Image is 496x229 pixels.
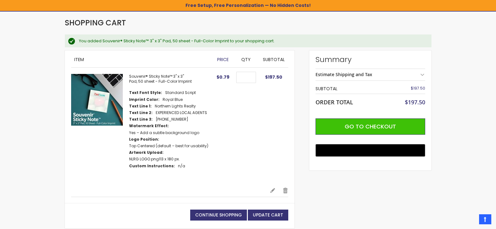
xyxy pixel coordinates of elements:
[79,38,425,44] div: You added Souvenir® Sticky Note™ 3" x 3" Pad, 50 sheet - Full-Color Imprint to your shopping cart.
[163,97,183,102] dd: Royal Blue
[65,18,126,28] span: Shopping Cart
[129,90,162,95] dt: Text Font Style
[129,104,152,109] dt: Text Line 1
[217,56,229,63] span: Price
[129,97,159,102] dt: Imprint Color
[74,56,84,63] span: Item
[71,74,123,126] img: Souvenir® Sticky Note™ 3" x 3" Pad, 50 sheet - Full-Color Imprint
[71,74,129,181] a: Souvenir® Sticky Note™ 3" x 3" Pad, 50 sheet - Full-Color Imprint
[316,55,425,65] strong: Summary
[129,156,159,162] a: NLRG LOGO.png
[316,71,372,77] strong: Estimate Shipping and Tax
[316,144,425,157] button: Buy with GPay
[411,86,425,91] span: $197.50
[129,143,208,148] dd: Top Centered (default – best for usability)
[129,123,169,128] dt: Watermark Effect
[263,56,285,63] span: Subtotal
[129,130,199,135] dd: Yes – Add a subtle background logo
[190,210,247,221] a: Continue Shopping
[316,118,425,135] button: Go to Checkout
[155,104,196,109] dd: Northern Lights Realty
[129,150,164,155] dt: Artwork Upload
[316,97,353,106] strong: Order Total
[265,74,282,80] span: $197.50
[129,137,159,142] dt: Logo Position
[405,98,425,106] span: $197.50
[253,212,283,218] span: Update Cart
[129,74,192,84] a: Souvenir® Sticky Note™ 3" x 3" Pad, 50 sheet - Full-Color Imprint
[195,212,242,218] span: Continue Shopping
[248,210,288,221] button: Update Cart
[316,84,389,94] th: Subtotal
[156,117,188,122] dd: [PHONE_NUMBER]
[165,90,196,95] dd: Standard Script
[217,74,229,80] span: $0.79
[178,164,185,169] dd: n/a
[129,117,153,122] dt: Text Line 3
[129,164,175,169] dt: Custom Instructions
[129,157,180,162] dd: 113 x 180 px.
[129,110,153,115] dt: Text Line 2
[156,110,207,115] dd: EXPERIENCED LOCAL AGENTS
[345,122,396,130] span: Go to Checkout
[241,56,251,63] span: Qty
